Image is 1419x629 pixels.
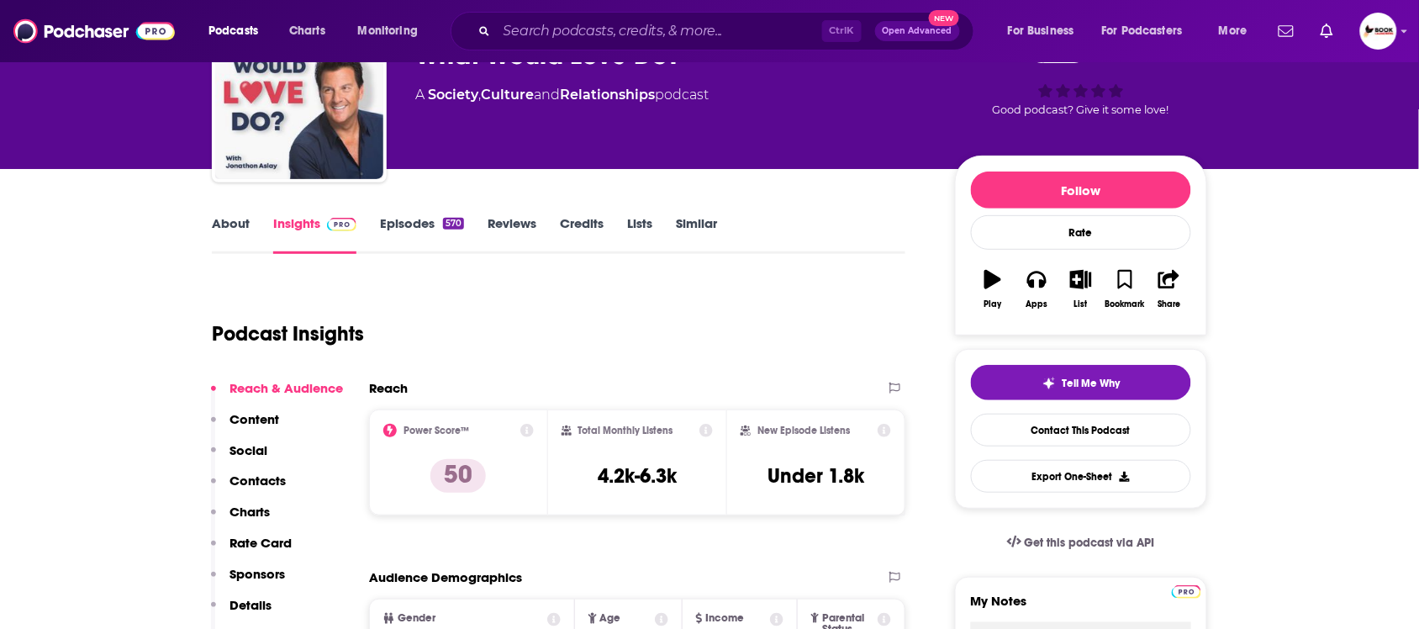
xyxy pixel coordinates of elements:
[211,597,272,628] button: Details
[211,380,343,411] button: Reach & Audience
[212,215,250,254] a: About
[560,215,604,254] a: Credits
[211,535,292,566] button: Rate Card
[822,20,862,42] span: Ctrl K
[273,215,356,254] a: InsightsPodchaser Pro
[369,380,408,396] h2: Reach
[1091,18,1207,45] button: open menu
[627,215,652,254] a: Lists
[1207,18,1269,45] button: open menu
[1015,259,1058,320] button: Apps
[971,593,1191,622] label: My Notes
[211,473,286,504] button: Contacts
[971,215,1191,250] div: Rate
[211,442,267,473] button: Social
[1272,17,1300,45] a: Show notifications dropdown
[229,504,270,520] p: Charts
[996,18,1095,45] button: open menu
[369,569,522,585] h2: Audience Demographics
[229,535,292,551] p: Rate Card
[993,103,1169,116] span: Good podcast? Give it some love!
[994,522,1168,563] a: Get this podcast via API
[229,442,267,458] p: Social
[1314,17,1340,45] a: Show notifications dropdown
[404,425,469,436] h2: Power Score™
[971,414,1191,447] a: Contact This Podcast
[1063,377,1121,390] span: Tell Me Why
[211,411,279,442] button: Content
[208,19,258,43] span: Podcasts
[467,12,990,50] div: Search podcasts, credits, & more...
[929,10,959,26] span: New
[497,18,822,45] input: Search podcasts, credits, & more...
[212,321,364,346] h1: Podcast Insights
[478,87,481,103] span: ,
[229,566,285,582] p: Sponsors
[676,215,717,254] a: Similar
[1102,19,1183,43] span: For Podcasters
[1026,299,1048,309] div: Apps
[481,87,534,103] a: Culture
[430,459,486,493] p: 50
[598,463,677,489] h3: 4.2k-6.3k
[1172,585,1201,599] img: Podchaser Pro
[1103,259,1147,320] button: Bookmark
[875,21,960,41] button: Open AdvancedNew
[229,597,272,613] p: Details
[1105,299,1145,309] div: Bookmark
[1158,299,1180,309] div: Share
[211,504,270,535] button: Charts
[229,380,343,396] p: Reach & Audience
[1147,259,1191,320] button: Share
[327,218,356,231] img: Podchaser Pro
[346,18,440,45] button: open menu
[706,613,745,624] span: Income
[1059,259,1103,320] button: List
[600,613,621,624] span: Age
[1074,299,1088,309] div: List
[358,19,418,43] span: Monitoring
[955,23,1207,127] div: 50Good podcast? Give it some love!
[488,215,536,254] a: Reviews
[1360,13,1397,50] span: Logged in as BookLaunchers
[757,425,850,436] h2: New Episode Listens
[1360,13,1397,50] img: User Profile
[415,85,709,105] div: A podcast
[1025,536,1155,550] span: Get this podcast via API
[768,463,864,489] h3: Under 1.8k
[13,15,175,47] img: Podchaser - Follow, Share and Rate Podcasts
[1360,13,1397,50] button: Show profile menu
[211,566,285,597] button: Sponsors
[215,11,383,179] img: What Would Love Do?
[289,19,325,43] span: Charts
[1008,19,1074,43] span: For Business
[197,18,280,45] button: open menu
[1042,377,1056,390] img: tell me why sparkle
[534,87,560,103] span: and
[560,87,655,103] a: Relationships
[443,218,464,230] div: 570
[971,460,1191,493] button: Export One-Sheet
[380,215,464,254] a: Episodes570
[1219,19,1248,43] span: More
[971,259,1015,320] button: Play
[883,27,952,35] span: Open Advanced
[984,299,1002,309] div: Play
[398,613,435,624] span: Gender
[278,18,335,45] a: Charts
[971,172,1191,209] button: Follow
[428,87,478,103] a: Society
[229,473,286,489] p: Contacts
[1172,583,1201,599] a: Pro website
[229,411,279,427] p: Content
[578,425,673,436] h2: Total Monthly Listens
[971,365,1191,400] button: tell me why sparkleTell Me Why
